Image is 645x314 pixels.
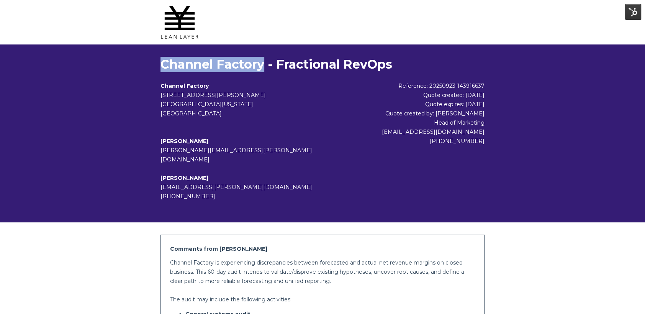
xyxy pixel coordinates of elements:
b: [PERSON_NAME] [160,174,208,181]
div: Quote expires: [DATE] [339,100,485,109]
div: Quote created: [DATE] [339,90,485,100]
img: Lean Layer [160,3,199,41]
b: Channel Factory [160,82,209,89]
p: Channel Factory is experiencing discrepancies between forecasted and actual net revenue margins o... [170,258,475,286]
span: [EMAIL_ADDRESS][PERSON_NAME][DOMAIN_NAME] [160,184,312,191]
span: [PERSON_NAME][EMAIL_ADDRESS][PERSON_NAME][DOMAIN_NAME] [160,147,312,163]
img: HubSpot Tools Menu Toggle [625,4,641,20]
address: [STREET_ADDRESS][PERSON_NAME] [GEOGRAPHIC_DATA][US_STATE] [GEOGRAPHIC_DATA] [160,90,339,118]
h2: Comments from [PERSON_NAME] [170,244,475,253]
h1: Channel Factory - Fractional RevOps [160,57,485,72]
b: [PERSON_NAME] [160,138,208,145]
span: [PHONE_NUMBER] [160,193,215,200]
p: The audit may include the following activities: [170,295,475,304]
span: Quote created by: [PERSON_NAME] Head of Marketing [EMAIL_ADDRESS][DOMAIN_NAME] [PHONE_NUMBER] [382,110,485,145]
div: Reference: 20250923-143916637 [339,81,485,90]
